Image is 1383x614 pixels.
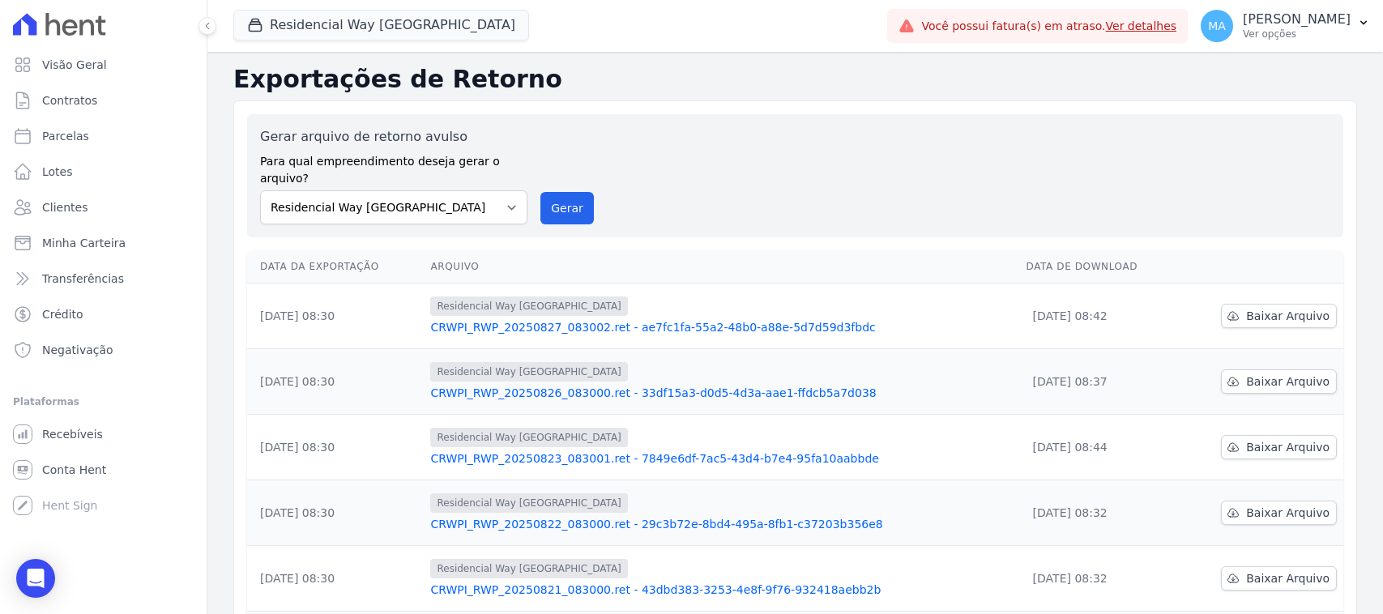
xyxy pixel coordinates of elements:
[6,156,200,188] a: Lotes
[430,493,627,513] span: Residencial Way [GEOGRAPHIC_DATA]
[1246,373,1330,390] span: Baixar Arquivo
[42,164,73,180] span: Lotes
[42,128,89,144] span: Parcelas
[430,296,627,316] span: Residencial Way [GEOGRAPHIC_DATA]
[1020,415,1179,480] td: [DATE] 08:44
[42,92,97,109] span: Contratos
[42,462,106,478] span: Conta Hent
[6,334,200,366] a: Negativação
[1243,28,1351,41] p: Ver opções
[1246,505,1330,521] span: Baixar Arquivo
[260,127,527,147] label: Gerar arquivo de retorno avulso
[430,516,1013,532] a: CRWPI_RWP_20250822_083000.ret - 29c3b72e-8bd4-495a-8fb1-c37203b356e8
[430,582,1013,598] a: CRWPI_RWP_20250821_083000.ret - 43dbd383-3253-4e8f-9f76-932418aebb2b
[1221,304,1337,328] a: Baixar Arquivo
[6,49,200,81] a: Visão Geral
[921,18,1176,35] span: Você possui fatura(s) em atraso.
[1221,435,1337,459] a: Baixar Arquivo
[6,298,200,330] a: Crédito
[247,284,424,349] td: [DATE] 08:30
[540,192,594,224] button: Gerar
[42,426,103,442] span: Recebíveis
[430,385,1013,401] a: CRWPI_RWP_20250826_083000.ret - 33df15a3-d0d5-4d3a-aae1-ffdcb5a7d038
[1106,19,1177,32] a: Ver detalhes
[42,235,126,251] span: Minha Carteira
[233,10,529,41] button: Residencial Way [GEOGRAPHIC_DATA]
[1020,284,1179,349] td: [DATE] 08:42
[6,454,200,486] a: Conta Hent
[1221,566,1337,591] a: Baixar Arquivo
[1246,308,1330,324] span: Baixar Arquivo
[42,199,88,215] span: Clientes
[6,120,200,152] a: Parcelas
[6,191,200,224] a: Clientes
[6,227,200,259] a: Minha Carteira
[430,450,1013,467] a: CRWPI_RWP_20250823_083001.ret - 7849e6df-7ac5-43d4-b7e4-95fa10aabbde
[1020,250,1179,284] th: Data de Download
[430,362,627,382] span: Residencial Way [GEOGRAPHIC_DATA]
[1221,369,1337,394] a: Baixar Arquivo
[233,65,1357,94] h2: Exportações de Retorno
[6,262,200,295] a: Transferências
[1246,570,1330,586] span: Baixar Arquivo
[247,349,424,415] td: [DATE] 08:30
[247,415,424,480] td: [DATE] 08:30
[6,84,200,117] a: Contratos
[42,306,83,322] span: Crédito
[247,250,424,284] th: Data da Exportação
[247,546,424,612] td: [DATE] 08:30
[6,418,200,450] a: Recebíveis
[42,271,124,287] span: Transferências
[1020,349,1179,415] td: [DATE] 08:37
[1246,439,1330,455] span: Baixar Arquivo
[16,559,55,598] div: Open Intercom Messenger
[247,480,424,546] td: [DATE] 08:30
[42,57,107,73] span: Visão Geral
[1221,501,1337,525] a: Baixar Arquivo
[260,147,527,187] label: Para qual empreendimento deseja gerar o arquivo?
[1188,3,1383,49] button: MA [PERSON_NAME] Ver opções
[13,392,194,411] div: Plataformas
[1243,11,1351,28] p: [PERSON_NAME]
[1020,480,1179,546] td: [DATE] 08:32
[430,428,627,447] span: Residencial Way [GEOGRAPHIC_DATA]
[424,250,1019,284] th: Arquivo
[42,342,113,358] span: Negativação
[1020,546,1179,612] td: [DATE] 08:32
[430,319,1013,335] a: CRWPI_RWP_20250827_083002.ret - ae7fc1fa-55a2-48b0-a88e-5d7d59d3fbdc
[430,559,627,578] span: Residencial Way [GEOGRAPHIC_DATA]
[1208,20,1226,32] span: MA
